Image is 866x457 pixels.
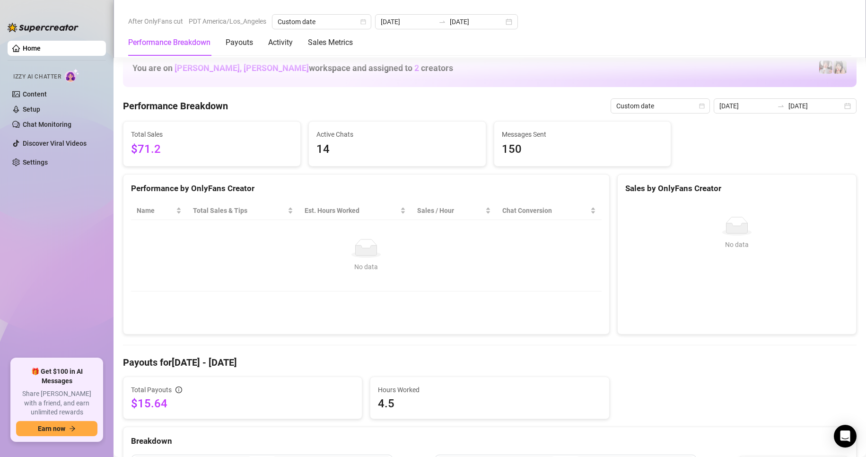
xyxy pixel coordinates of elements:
span: calendar [699,103,705,109]
div: No data [629,239,845,250]
div: Payouts [226,37,253,48]
span: calendar [360,19,366,25]
span: Active Chats [316,129,478,140]
h4: Performance Breakdown [123,99,228,113]
span: arrow-right [69,425,76,432]
span: Hours Worked [378,385,601,395]
span: swap-right [438,18,446,26]
img: AI Chatter [65,69,79,82]
a: Discover Viral Videos [23,140,87,147]
span: 4.5 [378,396,601,411]
span: Izzy AI Chatter [13,72,61,81]
span: Total Sales & Tips [193,205,286,216]
span: to [777,102,785,110]
span: Earn now [38,425,65,432]
span: Custom date [616,99,704,113]
input: End date [788,101,842,111]
input: End date [450,17,504,27]
div: Open Intercom Messenger [834,425,857,448]
input: Start date [719,101,773,111]
span: Chat Conversion [502,205,588,216]
button: Earn nowarrow-right [16,421,97,436]
th: Sales / Hour [411,202,497,220]
div: Performance Breakdown [128,37,210,48]
span: swap-right [777,102,785,110]
th: Name [131,202,187,220]
div: No data [140,262,592,272]
div: Breakdown [131,435,849,448]
div: Performance by OnlyFans Creator [131,182,602,195]
span: Name [137,205,174,216]
img: logo-BBDzfeDw.svg [8,23,79,32]
img: Ani [833,61,847,74]
input: Start date [381,17,435,27]
span: to [438,18,446,26]
span: 2 [414,63,419,73]
div: Sales Metrics [308,37,353,48]
span: [PERSON_NAME], [PERSON_NAME] [175,63,309,73]
h4: Payouts for [DATE] - [DATE] [123,356,857,369]
span: Share [PERSON_NAME] with a friend, and earn unlimited rewards [16,389,97,417]
a: Home [23,44,41,52]
img: Rosie [819,61,832,74]
span: PDT America/Los_Angeles [189,14,266,28]
div: Activity [268,37,293,48]
th: Chat Conversion [497,202,601,220]
span: 14 [316,141,478,158]
a: Settings [23,158,48,166]
th: Total Sales & Tips [187,202,299,220]
span: Sales / Hour [417,205,483,216]
span: After OnlyFans cut [128,14,183,28]
span: Total Payouts [131,385,172,395]
h1: You are on workspace and assigned to creators [132,63,453,73]
span: $15.64 [131,396,354,411]
span: Custom date [278,15,366,29]
span: info-circle [175,387,182,393]
div: Est. Hours Worked [305,205,398,216]
span: Messages Sent [502,129,664,140]
a: Setup [23,105,40,113]
a: Content [23,90,47,98]
span: Total Sales [131,129,293,140]
a: Chat Monitoring [23,121,71,128]
span: $71.2 [131,141,293,158]
span: 🎁 Get $100 in AI Messages [16,367,97,386]
div: Sales by OnlyFans Creator [625,182,849,195]
span: 150 [502,141,664,158]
